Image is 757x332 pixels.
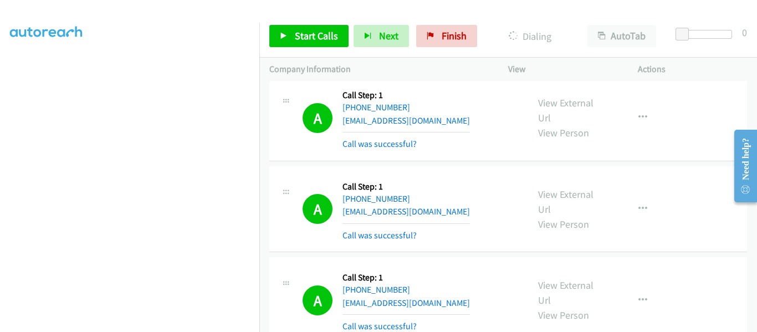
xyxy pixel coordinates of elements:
p: Dialing [492,29,567,44]
h5: Call Step: 1 [342,181,470,192]
div: 0 [742,25,747,40]
a: Finish [416,25,477,47]
p: View [508,63,618,76]
a: View Person [538,126,589,139]
a: View Person [538,218,589,231]
p: Company Information [269,63,488,76]
a: [EMAIL_ADDRESS][DOMAIN_NAME] [342,206,470,217]
a: Call was successful? [342,321,417,331]
span: Next [379,29,398,42]
a: View External Url [538,188,594,216]
h1: A [303,103,333,133]
a: Call was successful? [342,230,417,241]
a: [PHONE_NUMBER] [342,193,410,204]
span: Finish [442,29,467,42]
button: Next [354,25,409,47]
a: [PHONE_NUMBER] [342,284,410,295]
button: AutoTab [587,25,656,47]
a: Start Calls [269,25,349,47]
a: [EMAIL_ADDRESS][DOMAIN_NAME] [342,298,470,308]
a: [EMAIL_ADDRESS][DOMAIN_NAME] [342,115,470,126]
span: Start Calls [295,29,338,42]
a: View External Url [538,279,594,307]
h5: Call Step: 1 [342,90,470,101]
h1: A [303,194,333,224]
h5: Call Step: 1 [342,272,470,283]
p: Actions [638,63,748,76]
iframe: Resource Center [725,122,757,210]
a: Call was successful? [342,139,417,149]
h1: A [303,285,333,315]
a: View Person [538,309,589,321]
a: View External Url [538,96,594,124]
a: [PHONE_NUMBER] [342,102,410,113]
